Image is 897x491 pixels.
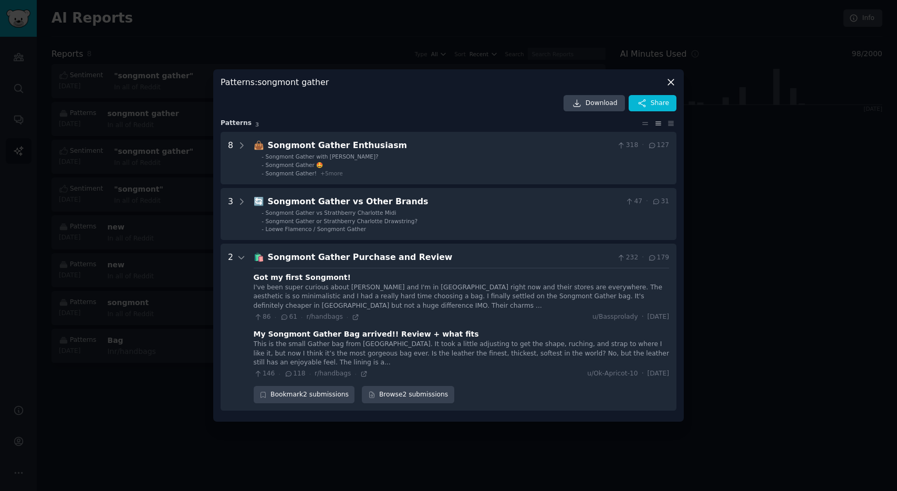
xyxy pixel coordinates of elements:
[306,313,342,320] span: r/handbags
[301,314,303,321] span: ·
[564,95,625,112] a: Download
[254,196,264,206] span: 🔄
[642,312,644,322] span: ·
[280,312,297,322] span: 61
[266,210,397,216] span: Songmont Gather vs Strathberry Charlotte Midi
[221,77,329,88] h3: Patterns : songmont gather
[347,314,348,321] span: ·
[254,340,669,368] div: This is the small Gather bag from [GEOGRAPHIC_DATA]. It took a little adjusting to get the shape,...
[262,225,264,233] div: -
[266,153,379,160] span: Songmont Gather with [PERSON_NAME]?
[266,226,366,232] span: Loewe Flamenco / Songmont Gather
[255,121,259,128] span: 3
[268,251,613,264] div: Songmont Gather Purchase and Review
[254,252,264,262] span: 🛍️
[651,99,669,108] span: Share
[254,140,264,150] span: 👜
[320,170,343,176] span: + 5 more
[648,141,669,150] span: 127
[228,195,233,233] div: 3
[648,253,669,263] span: 179
[315,370,351,377] span: r/handbags
[262,161,264,169] div: -
[625,197,642,206] span: 47
[254,283,669,311] div: I've been super curious about [PERSON_NAME] and I'm in [GEOGRAPHIC_DATA] right now and their stor...
[268,195,621,208] div: Songmont Gather vs Other Brands
[254,312,271,322] span: 86
[592,312,638,322] span: u/Bassprolady
[254,272,351,283] div: Got my first Songmont!
[254,329,479,340] div: My Songmont Gather Bag arrived!! Review + what fits
[228,139,233,177] div: 8
[254,386,355,404] div: Bookmark 2 submissions
[309,370,311,378] span: ·
[617,253,638,263] span: 232
[648,312,669,322] span: [DATE]
[646,197,648,206] span: ·
[642,141,644,150] span: ·
[262,153,264,160] div: -
[266,218,418,224] span: Songmont Gather or Strathberry Charlotte Drawstring?
[617,141,638,150] span: 318
[262,217,264,225] div: -
[362,386,454,404] a: Browse2 submissions
[254,386,355,404] button: Bookmark2 submissions
[629,95,676,112] button: Share
[284,369,306,379] span: 118
[648,369,669,379] span: [DATE]
[587,369,638,379] span: u/Ok-Apricot-10
[254,369,275,379] span: 146
[275,314,276,321] span: ·
[278,370,280,378] span: ·
[221,119,252,128] span: Pattern s
[354,370,356,378] span: ·
[642,253,644,263] span: ·
[228,251,233,403] div: 2
[642,369,644,379] span: ·
[262,170,264,177] div: -
[262,209,264,216] div: -
[266,162,324,168] span: Songmont Gather 🤩
[266,170,317,176] span: Songmont Gather!
[268,139,613,152] div: Songmont Gather Enthusiasm
[586,99,618,108] span: Download
[652,197,669,206] span: 31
